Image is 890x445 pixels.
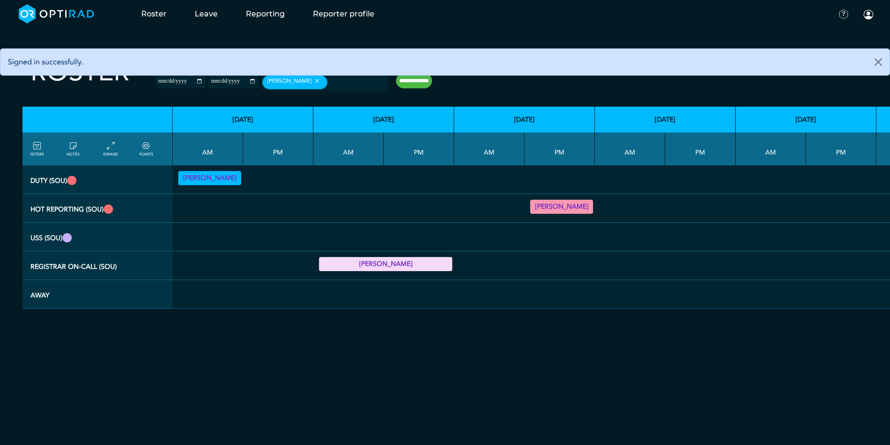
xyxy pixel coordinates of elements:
[178,171,241,185] div: Vetting 10:30 - 13:00
[19,4,94,23] img: brand-opti-rad-logos-blue-and-white-d2f68631ba2948856bd03f2d395fb146ddc8fb01b4b6e9315ea85fa773367...
[319,257,452,271] div: Registrar On-Call 17:00 - 21:00
[173,107,313,133] th: [DATE]
[329,78,376,87] input: null
[313,133,384,165] th: AM
[313,107,454,133] th: [DATE]
[595,107,736,133] th: [DATE]
[23,165,173,194] th: Duty (SOU)
[23,251,173,280] th: Registrar On-Call (SOU)
[23,280,173,309] th: Away
[736,133,806,165] th: AM
[312,78,322,84] button: Remove item: 'f1fb17c5-8bcb-4156-9d56-b663704e4f00'
[530,200,593,214] div: CT Trauma & Urgent/MRI Trauma & Urgent 13:00 - 17:00
[67,141,79,157] a: show/hide notes
[532,201,592,212] summary: [PERSON_NAME]
[384,133,454,165] th: PM
[806,133,876,165] th: PM
[139,141,153,157] a: collapse/expand expected points
[595,133,665,165] th: AM
[30,141,44,157] a: FILTERS
[454,133,525,165] th: AM
[180,172,240,184] summary: [PERSON_NAME]
[262,75,327,89] div: [PERSON_NAME]
[23,223,173,251] th: USS (SOU)
[320,258,451,270] summary: [PERSON_NAME]
[23,194,173,223] th: Hot Reporting (SOU)
[173,133,243,165] th: AM
[243,133,313,165] th: PM
[525,133,595,165] th: PM
[736,107,876,133] th: [DATE]
[867,49,890,75] button: Close
[103,141,118,157] a: collapse/expand entries
[454,107,595,133] th: [DATE]
[30,56,129,88] h2: Roster
[665,133,736,165] th: PM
